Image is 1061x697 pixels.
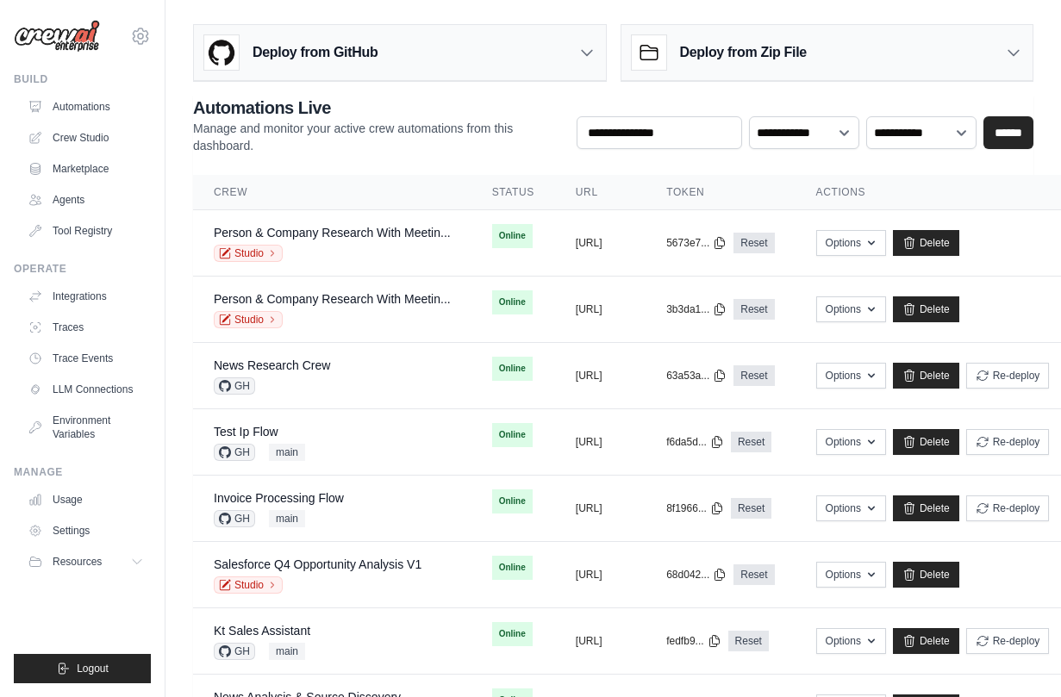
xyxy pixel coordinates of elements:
[214,557,421,571] a: Salesforce Q4 Opportunity Analysis V1
[555,175,646,210] th: URL
[893,495,959,521] a: Delete
[214,311,283,328] a: Studio
[14,72,151,86] div: Build
[14,465,151,479] div: Manage
[471,175,555,210] th: Status
[21,186,151,214] a: Agents
[733,233,774,253] a: Reset
[21,93,151,121] a: Automations
[193,120,563,154] p: Manage and monitor your active crew automations from this dashboard.
[893,562,959,588] a: Delete
[214,576,283,594] a: Studio
[893,628,959,654] a: Delete
[492,622,533,646] span: Online
[269,643,305,660] span: main
[666,236,727,250] button: 5673e7...
[646,175,795,210] th: Token
[492,489,533,513] span: Online
[893,429,959,455] a: Delete
[966,363,1050,389] button: Re-deploy
[733,365,774,386] a: Reset
[666,435,724,449] button: f6da5d...
[14,654,151,683] button: Logout
[733,564,774,585] a: Reset
[816,495,886,521] button: Options
[204,35,239,70] img: GitHub Logo
[680,42,807,63] h3: Deploy from Zip File
[733,299,774,320] a: Reset
[21,548,151,576] button: Resources
[728,631,769,651] a: Reset
[21,407,151,448] a: Environment Variables
[77,662,109,675] span: Logout
[666,568,727,582] button: 68d042...
[893,296,959,322] a: Delete
[816,363,886,389] button: Options
[214,491,344,505] a: Invoice Processing Flow
[269,510,305,527] span: main
[816,429,886,455] button: Options
[21,124,151,152] a: Crew Studio
[666,501,724,515] button: 8f1966...
[21,486,151,513] a: Usage
[21,155,151,183] a: Marketplace
[816,230,886,256] button: Options
[21,283,151,310] a: Integrations
[21,217,151,245] a: Tool Registry
[666,634,721,648] button: fedfb9...
[966,495,1050,521] button: Re-deploy
[214,226,451,240] a: Person & Company Research With Meetin...
[21,376,151,403] a: LLM Connections
[253,42,378,63] h3: Deploy from GitHub
[214,358,330,372] a: News Research Crew
[893,363,959,389] a: Delete
[214,425,278,439] a: Test Ip Flow
[14,262,151,276] div: Operate
[492,224,533,248] span: Online
[214,643,255,660] span: GH
[269,444,305,461] span: main
[731,432,771,452] a: Reset
[816,296,886,322] button: Options
[53,555,102,569] span: Resources
[492,423,533,447] span: Online
[214,377,255,395] span: GH
[14,20,100,53] img: Logo
[492,290,533,314] span: Online
[193,175,471,210] th: Crew
[966,628,1050,654] button: Re-deploy
[966,429,1050,455] button: Re-deploy
[21,314,151,341] a: Traces
[214,444,255,461] span: GH
[21,345,151,372] a: Trace Events
[731,498,771,519] a: Reset
[666,302,727,316] button: 3b3da1...
[492,556,533,580] span: Online
[214,624,310,638] a: Kt Sales Assistant
[214,292,451,306] a: Person & Company Research With Meetin...
[816,562,886,588] button: Options
[666,369,727,383] button: 63a53a...
[492,357,533,381] span: Online
[214,245,283,262] a: Studio
[816,628,886,654] button: Options
[193,96,563,120] h2: Automations Live
[893,230,959,256] a: Delete
[214,510,255,527] span: GH
[21,517,151,545] a: Settings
